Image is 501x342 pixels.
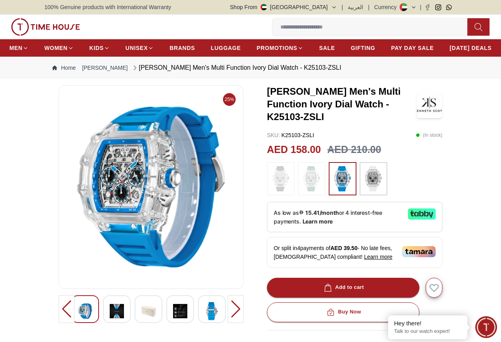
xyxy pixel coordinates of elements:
[65,92,237,282] img: Kenneth Scott Men's Multi Function Ivory Dial Watch - K25103-ZSBI
[223,93,236,106] span: 25%
[82,64,128,72] a: [PERSON_NAME]
[267,302,419,322] button: Buy Now
[141,302,156,320] img: Kenneth Scott Men's Multi Function Ivory Dial Watch - K25103-ZSBI
[394,319,461,327] div: Hey there!
[261,4,267,10] img: United Arab Emirates
[11,18,80,36] img: ...
[267,142,321,157] h2: AED 158.00
[368,3,370,11] span: |
[44,57,457,79] nav: Breadcrumb
[325,308,361,317] div: Buy Now
[10,44,23,52] span: MEN
[446,4,452,10] a: Whatsapp
[170,44,195,52] span: BRANDS
[302,166,322,191] img: ...
[131,63,341,73] div: [PERSON_NAME] Men's Multi Function Ivory Dial Watch - K25103-ZSLI
[425,4,431,10] a: Facebook
[364,254,392,260] span: Learn more
[267,85,417,123] h3: [PERSON_NAME] Men's Multi Function Ivory Dial Watch - K25103-ZSLI
[342,3,343,11] span: |
[44,41,74,55] a: WOMEN
[391,41,434,55] a: PAY DAY SALE
[267,132,280,138] span: SKU :
[271,166,291,191] img: ...
[330,245,357,251] span: AED 39.50
[267,237,442,268] div: Or split in 4 payments of - No late fees, [DEMOGRAPHIC_DATA] compliant!
[257,41,303,55] a: PROMOTIONS
[322,283,364,292] div: Add to cart
[333,166,352,191] img: ...
[257,44,297,52] span: PROMOTIONS
[110,302,124,320] img: Kenneth Scott Men's Multi Function Ivory Dial Watch - K25103-ZSBI
[394,328,461,335] p: Talk to our watch expert!
[402,246,436,257] img: Tamara
[211,44,241,52] span: LUGGAGE
[348,3,363,11] button: العربية
[90,44,104,52] span: KIDS
[319,41,335,55] a: SALE
[374,3,400,11] div: Currency
[44,3,171,11] span: 100% Genuine products with International Warranty
[90,41,110,55] a: KIDS
[364,166,383,191] img: ...
[435,4,441,10] a: Instagram
[450,41,491,55] a: [DATE] DEALS
[416,131,442,139] p: ( In stock )
[230,3,337,11] button: Shop From[GEOGRAPHIC_DATA]
[211,41,241,55] a: LUGGAGE
[52,64,76,72] a: Home
[78,302,92,320] img: Kenneth Scott Men's Multi Function Ivory Dial Watch - K25103-ZSBI
[391,44,434,52] span: PAY DAY SALE
[420,3,421,11] span: |
[44,44,68,52] span: WOMEN
[126,41,154,55] a: UNISEX
[319,44,335,52] span: SALE
[450,44,491,52] span: [DATE] DEALS
[126,44,148,52] span: UNISEX
[475,316,497,338] div: Chat Widget
[170,41,195,55] a: BRANDS
[173,302,187,320] img: Kenneth Scott Men's Multi Function Ivory Dial Watch - K25103-ZSBI
[351,41,375,55] a: GIFTING
[10,41,29,55] a: MEN
[351,44,375,52] span: GIFTING
[417,90,442,118] img: Kenneth Scott Men's Multi Function Ivory Dial Watch - K25103-ZSLI
[267,278,419,298] button: Add to cart
[267,131,314,139] p: K25103-ZSLI
[205,302,219,320] img: Kenneth Scott Men's Multi Function Ivory Dial Watch - K25103-ZSBI
[327,142,381,157] h3: AED 210.00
